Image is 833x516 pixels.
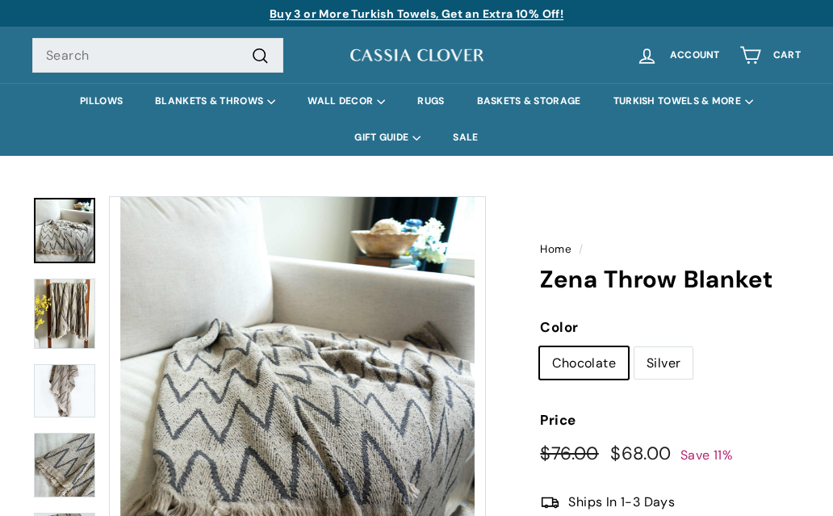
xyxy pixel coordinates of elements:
label: Color [540,317,801,338]
a: SALE [437,120,494,156]
summary: GIFT GUIDE [338,120,437,156]
summary: TURKISH TOWELS & MORE [597,83,769,120]
a: Buy 3 or More Turkish Towels, Get an Extra 10% Off! [270,6,563,21]
h1: Zena Throw Blanket [540,266,801,293]
label: Silver [634,347,693,380]
label: Price [540,409,801,431]
span: Cart [773,50,801,61]
label: Chocolate [540,347,628,380]
span: Save 11% [680,447,733,464]
span: $76.00 [540,442,598,465]
a: Zena Throw Blanket [34,198,95,263]
img: Zena Throw Blanket [34,364,95,417]
a: Home [540,242,571,256]
nav: breadcrumbs [540,241,801,258]
summary: BLANKETS & THROWS [139,83,291,120]
img: Zena Throw Blanket [34,433,95,497]
a: BASKETS & STORAGE [461,83,597,120]
input: Search [32,38,283,73]
a: Account [626,31,730,79]
span: / [575,242,587,256]
span: $68.00 [610,442,671,465]
img: Zena Throw Blanket [34,279,95,349]
a: PILLOWS [64,83,139,120]
span: Account [670,50,720,61]
a: Cart [730,31,810,79]
summary: WALL DECOR [291,83,401,120]
span: Ships In 1-3 Days [568,492,675,513]
a: RUGS [401,83,460,120]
